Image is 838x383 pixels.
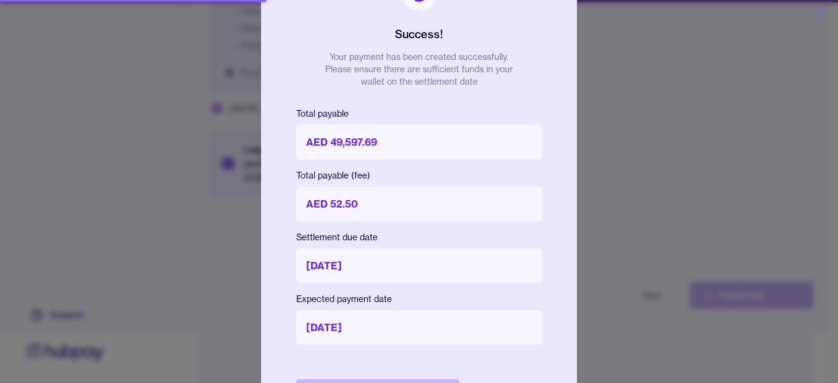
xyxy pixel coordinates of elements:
[296,293,542,305] p: Expected payment date
[296,231,542,243] p: Settlement due date
[296,310,542,345] p: [DATE]
[296,107,542,120] p: Total payable
[395,26,443,43] h2: Success!
[296,169,542,182] p: Total payable (fee)
[296,125,542,159] p: AED 49,597.69
[296,248,542,283] p: [DATE]
[296,187,542,221] p: AED 52.50
[320,51,518,88] p: Your payment has been created successfully. Please ensure there are sufficient funds in your wall...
